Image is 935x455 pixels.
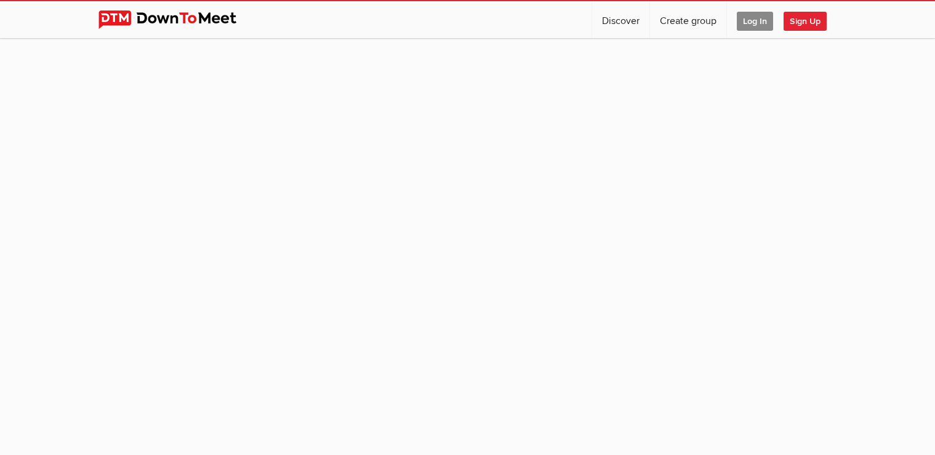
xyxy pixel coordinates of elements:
a: Sign Up [784,1,837,38]
span: Sign Up [784,12,827,31]
img: DownToMeet [98,10,255,29]
span: Log In [737,12,773,31]
a: Discover [592,1,649,38]
a: Create group [650,1,726,38]
a: Log In [727,1,783,38]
